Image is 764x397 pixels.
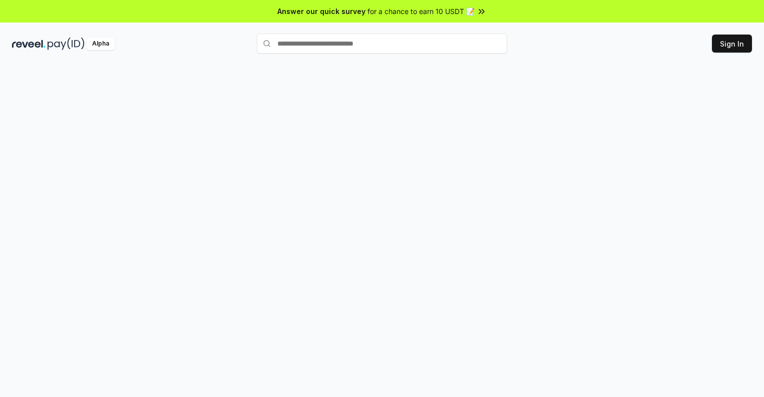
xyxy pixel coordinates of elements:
[367,6,475,17] span: for a chance to earn 10 USDT 📝
[277,6,365,17] span: Answer our quick survey
[87,38,115,50] div: Alpha
[48,38,85,50] img: pay_id
[712,35,752,53] button: Sign In
[12,38,46,50] img: reveel_dark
